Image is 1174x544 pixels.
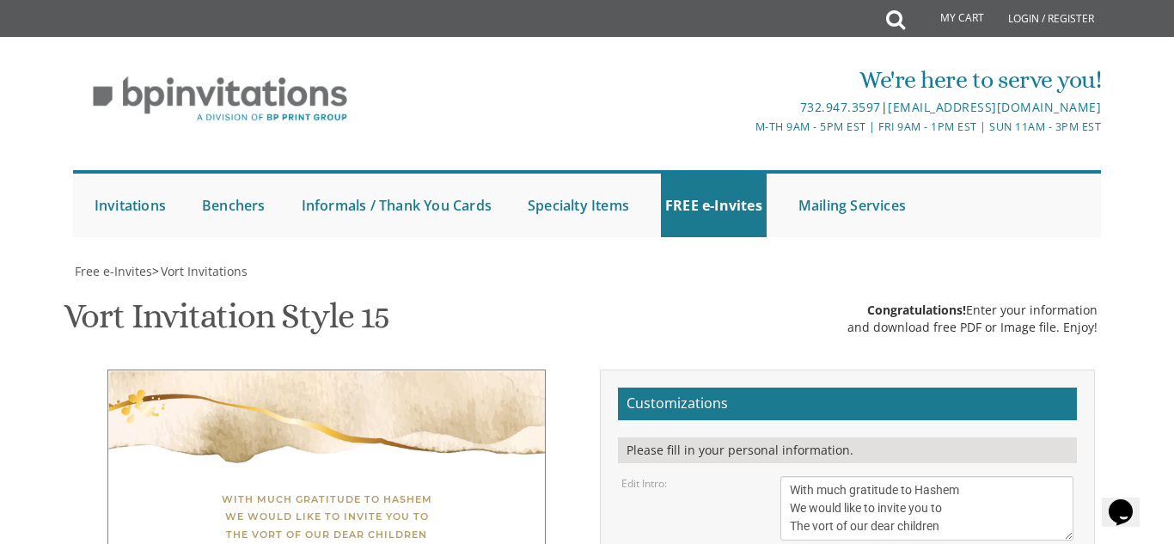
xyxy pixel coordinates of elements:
[867,302,966,318] span: Congratulations!
[847,319,1098,336] div: and download free PDF or Image file. Enjoy!
[64,297,389,348] h1: Vort Invitation Style 15
[523,174,633,237] a: Specialty Items
[90,174,170,237] a: Invitations
[75,263,152,279] span: Free e-Invites
[73,263,152,279] a: Free e-Invites
[621,476,667,491] label: Edit Intro:
[73,64,368,135] img: BP Invitation Loft
[143,491,511,543] div: With much gratitude to Hashem We would like to invite you to The vort of our dear children
[417,118,1102,136] div: M-Th 9am - 5pm EST | Fri 9am - 1pm EST | Sun 11am - 3pm EST
[159,263,248,279] a: Vort Invitations
[198,174,270,237] a: Benchers
[297,174,496,237] a: Informals / Thank You Cards
[903,2,996,36] a: My Cart
[152,263,248,279] span: >
[888,99,1101,115] a: [EMAIL_ADDRESS][DOMAIN_NAME]
[417,97,1102,118] div: |
[780,476,1073,541] textarea: With much gratitude to Hashem We would like to invite you to The vort of our dear children
[618,388,1077,420] h2: Customizations
[800,99,881,115] a: 732.947.3597
[417,63,1102,97] div: We're here to serve you!
[161,263,248,279] span: Vort Invitations
[794,174,910,237] a: Mailing Services
[618,437,1077,463] div: Please fill in your personal information.
[847,302,1098,319] div: Enter your information
[1102,475,1157,527] iframe: chat widget
[661,174,767,237] a: FREE e-Invites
